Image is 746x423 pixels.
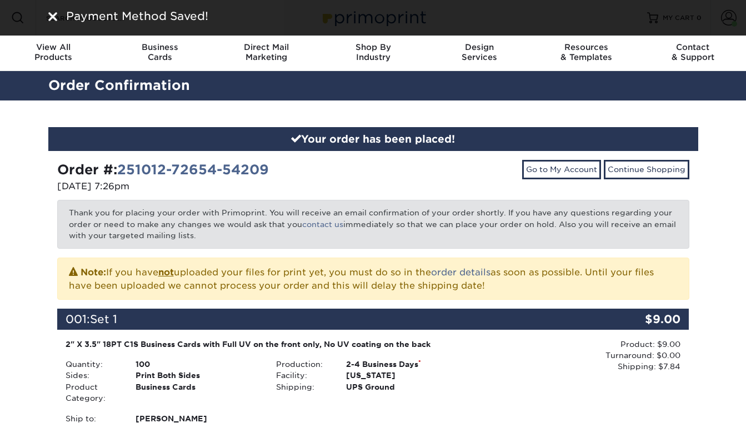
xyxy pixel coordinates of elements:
[158,267,174,278] b: not
[338,359,478,370] div: 2-4 Business Days
[584,309,689,330] div: $9.00
[533,42,639,52] span: Resources
[57,359,127,370] div: Quantity:
[604,160,689,179] a: Continue Shopping
[57,162,269,178] strong: Order #:
[426,36,533,71] a: DesignServices
[320,42,427,62] div: Industry
[66,339,470,350] div: 2" X 3.5" 18PT C1S Business Cards with Full UV on the front only, No UV coating on the back
[639,42,746,62] div: & Support
[426,42,533,52] span: Design
[57,309,584,330] div: 001:
[639,42,746,52] span: Contact
[639,36,746,71] a: Contact& Support
[213,42,320,52] span: Direct Mail
[57,200,689,248] p: Thank you for placing your order with Primoprint. You will receive an email confirmation of your ...
[57,370,127,381] div: Sides:
[48,127,698,152] div: Your order has been placed!
[431,267,490,278] a: order details
[107,42,213,52] span: Business
[268,359,338,370] div: Production:
[213,42,320,62] div: Marketing
[40,75,707,96] h2: Order Confirmation
[57,180,365,193] p: [DATE] 7:26pm
[302,220,343,229] a: contact us
[127,381,268,404] div: Business Cards
[426,42,533,62] div: Services
[66,9,208,23] span: Payment Method Saved!
[522,160,601,179] a: Go to My Account
[320,42,427,52] span: Shop By
[268,370,338,381] div: Facility:
[81,267,106,278] strong: Note:
[57,381,127,404] div: Product Category:
[338,370,478,381] div: [US_STATE]
[478,339,680,372] div: Product: $9.00 Turnaround: $0.00 Shipping: $7.84
[117,162,269,178] a: 251012-72654-54209
[533,42,639,62] div: & Templates
[107,36,213,71] a: BusinessCards
[69,265,678,293] p: If you have uploaded your files for print yet, you must do so in the as soon as possible. Until y...
[127,370,268,381] div: Print Both Sides
[48,12,57,21] img: close
[107,42,213,62] div: Cards
[533,36,639,71] a: Resources& Templates
[213,36,320,71] a: Direct MailMarketing
[338,381,478,392] div: UPS Ground
[320,36,427,71] a: Shop ByIndustry
[268,381,338,392] div: Shipping:
[127,359,268,370] div: 100
[90,313,117,326] span: Set 1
